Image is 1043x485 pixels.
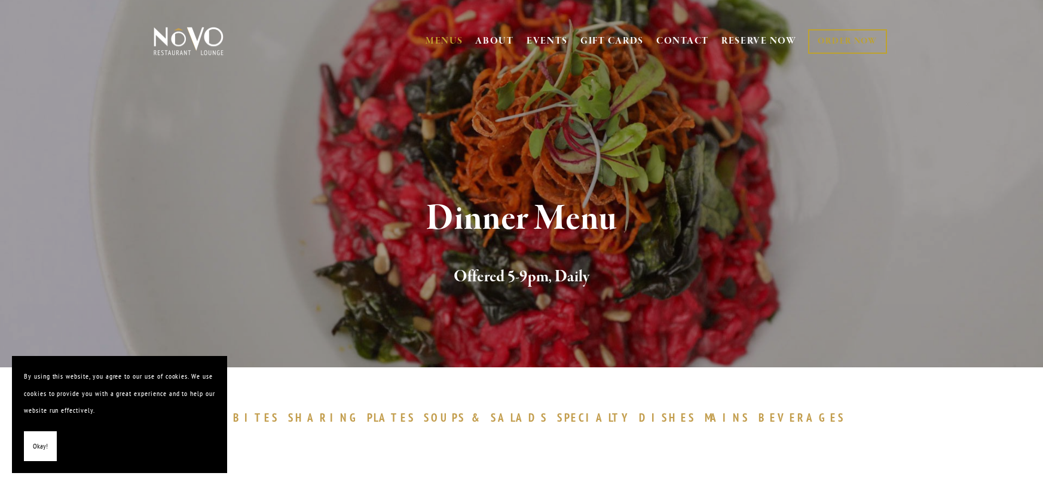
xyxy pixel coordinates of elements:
[426,35,463,47] a: MENUS
[808,29,886,54] a: ORDER NOW
[472,410,485,425] span: &
[705,410,750,425] span: MAINS
[24,368,215,419] p: By using this website, you agree to our use of cookies. We use cookies to provide you with a grea...
[424,410,466,425] span: SOUPS
[288,410,361,425] span: SHARING
[557,410,634,425] span: SPECIALTY
[233,410,279,425] span: BITES
[367,410,415,425] span: PLATES
[491,410,548,425] span: SALADS
[656,30,709,53] a: CONTACT
[151,26,226,56] img: Novo Restaurant &amp; Lounge
[580,30,644,53] a: GIFT CARDS
[288,410,421,425] a: SHARINGPLATES
[721,30,797,53] a: RESERVE NOW
[705,410,756,425] a: MAINS
[639,410,696,425] span: DISHES
[173,265,870,290] h2: Offered 5-9pm, Daily
[758,410,852,425] a: BEVERAGES
[24,431,57,462] button: Okay!
[424,410,553,425] a: SOUPS&SALADS
[33,438,48,455] span: Okay!
[557,410,702,425] a: SPECIALTYDISHES
[192,410,286,425] a: SMALLBITES
[173,199,870,238] h1: Dinner Menu
[758,410,846,425] span: BEVERAGES
[527,35,568,47] a: EVENTS
[12,356,227,473] section: Cookie banner
[475,35,514,47] a: ABOUT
